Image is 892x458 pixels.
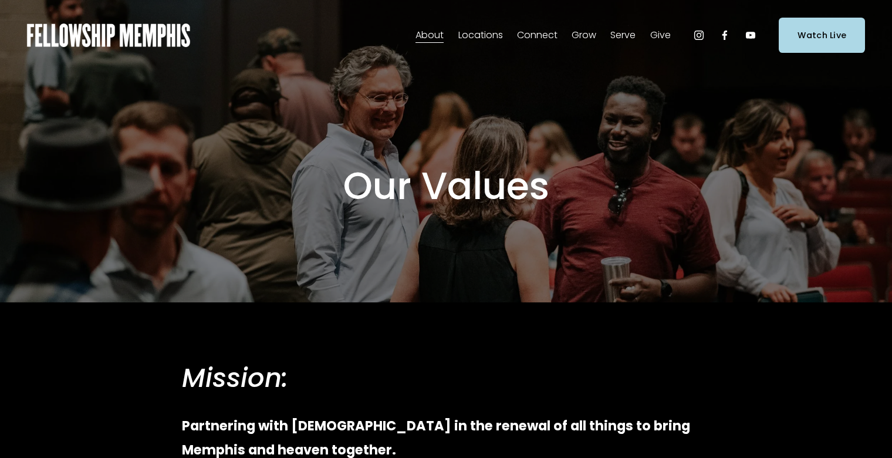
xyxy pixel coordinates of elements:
img: Fellowship Memphis [27,23,191,47]
span: Serve [610,27,636,44]
span: About [415,27,444,44]
a: Watch Live [779,18,865,52]
a: folder dropdown [517,26,557,45]
span: Give [650,27,671,44]
em: Mission: [182,359,288,396]
a: folder dropdown [610,26,636,45]
span: Locations [458,27,503,44]
span: Grow [572,27,596,44]
a: folder dropdown [415,26,444,45]
a: Facebook [719,29,731,41]
a: folder dropdown [572,26,596,45]
a: folder dropdown [650,26,671,45]
a: folder dropdown [458,26,503,45]
h1: Our Values [182,163,710,210]
a: Instagram [693,29,705,41]
a: YouTube [745,29,756,41]
span: Connect [517,27,557,44]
